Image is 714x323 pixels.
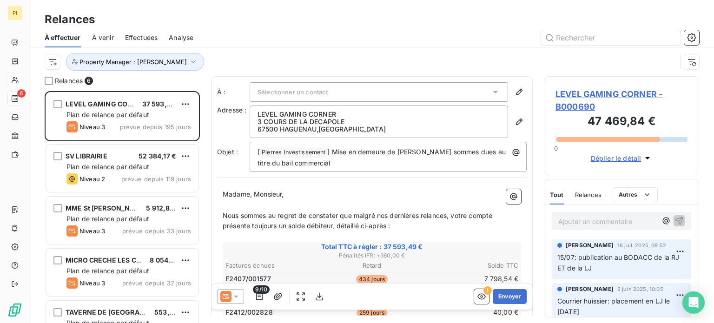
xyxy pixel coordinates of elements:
span: LEVEL GAMING CORNER [66,100,145,108]
th: Factures échues [225,261,322,270]
span: 553,06 € [154,308,184,316]
span: 6 [17,89,26,98]
span: Pierres Investissement [260,147,327,158]
span: 5 juin 2025, 10:05 [617,286,663,292]
th: Solde TTC [422,261,519,270]
span: Relances [55,76,83,86]
p: 67500 HAGUENAU , [GEOGRAPHIC_DATA] [258,125,500,133]
input: Rechercher [541,30,681,45]
span: prévue depuis 32 jours [122,279,191,287]
span: 15/07: publication au BODACC de la RJ ET de la LJ [557,253,681,272]
span: Niveau 3 [79,123,105,131]
span: LEVEL GAMING CORNER - B000690 [555,88,688,113]
button: Autres [613,187,658,202]
span: Courrier huissier: placement en LJ le [DATE] [557,297,672,316]
span: Total TTC à régler : 37 593,49 € [224,242,520,251]
span: prévue depuis 119 jours [121,175,191,183]
h3: 47 469,84 € [555,113,688,132]
span: 18 juil. 2025, 09:52 [617,243,666,248]
span: 259 jours [357,309,387,317]
span: À venir [92,33,114,42]
button: Envoyer [493,289,527,304]
span: Niveau 2 [79,175,105,183]
span: 9/10 [253,285,270,294]
span: Madame, Monsieur, [223,190,284,198]
span: 37 593,49 € [142,100,182,108]
span: Niveau 3 [79,227,105,235]
td: 7 798,54 € [422,274,519,284]
span: [PERSON_NAME] [566,241,614,250]
span: 434 jours [356,275,388,283]
img: Logo LeanPay [7,303,22,317]
span: MICRO CRECHE LES CHERUBINS [66,256,170,264]
span: Plan de relance par défaut [66,267,149,275]
span: 52 384,17 € [139,152,176,160]
span: 6 [85,77,93,85]
p: 3 COURS DE LA DECAPOLE [258,118,500,125]
span: 8 054,99 € [150,256,185,264]
span: Property Manager : [PERSON_NAME] [79,58,187,66]
span: 5 912,87 € [146,204,180,212]
span: À effectuer [45,33,81,42]
span: SV LIBRAIRIE [66,152,107,160]
span: prévue depuis 33 jours [122,227,191,235]
span: MME St [PERSON_NAME] [66,204,147,212]
span: Plan de relance par défaut [66,163,149,171]
div: PI [7,6,22,20]
span: 0 [554,145,558,152]
span: [PERSON_NAME] [566,285,614,293]
span: F2407/001577 [225,274,271,283]
div: Open Intercom Messenger [682,291,705,314]
span: [ [258,148,260,156]
span: Relances [575,191,602,198]
button: Déplier le détail [588,153,655,164]
span: Sélectionner un contact [258,88,328,96]
span: Niveau 3 [79,279,105,287]
h3: Relances [45,11,95,28]
p: LEVEL GAMING CORNER [258,111,500,118]
span: Plan de relance par défaut [66,215,149,223]
span: F2412/002828 [225,308,273,317]
span: Objet : [217,148,238,156]
span: Effectuées [125,33,158,42]
span: Adresse : [217,106,246,114]
span: Plan de relance par défaut [66,111,149,119]
button: Property Manager : [PERSON_NAME] [66,53,204,71]
span: Tout [550,191,564,198]
td: 40,00 € [422,307,519,317]
span: ] Mise en demeure de [PERSON_NAME] sommes dues au titre du bail commercial [258,148,508,167]
span: Nous sommes au regret de constater que malgré nos dernières relances, votre compte présente toujo... [223,211,494,230]
span: Déplier le détail [591,153,641,163]
span: TAVERNE DE [GEOGRAPHIC_DATA] [66,308,177,316]
th: Retard [323,261,420,270]
span: prévue depuis 195 jours [120,123,191,131]
label: À : [217,87,250,97]
span: Pénalités IFR : + 360,00 € [224,251,520,260]
div: grid [45,91,200,323]
span: Analyse [169,33,193,42]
